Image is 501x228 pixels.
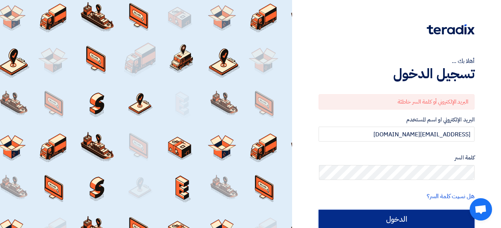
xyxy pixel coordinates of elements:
[470,198,492,221] div: Open chat
[319,94,475,110] div: البريد الإلكتروني أو كلمة السر خاطئة
[319,57,475,66] div: أهلا بك ...
[319,66,475,82] h1: تسجيل الدخول
[319,127,475,142] input: أدخل بريد العمل الإلكتروني او اسم المستخدم الخاص بك ...
[319,153,475,162] label: كلمة السر
[427,24,475,35] img: Teradix logo
[319,115,475,124] label: البريد الإلكتروني او اسم المستخدم
[427,192,475,201] a: هل نسيت كلمة السر؟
